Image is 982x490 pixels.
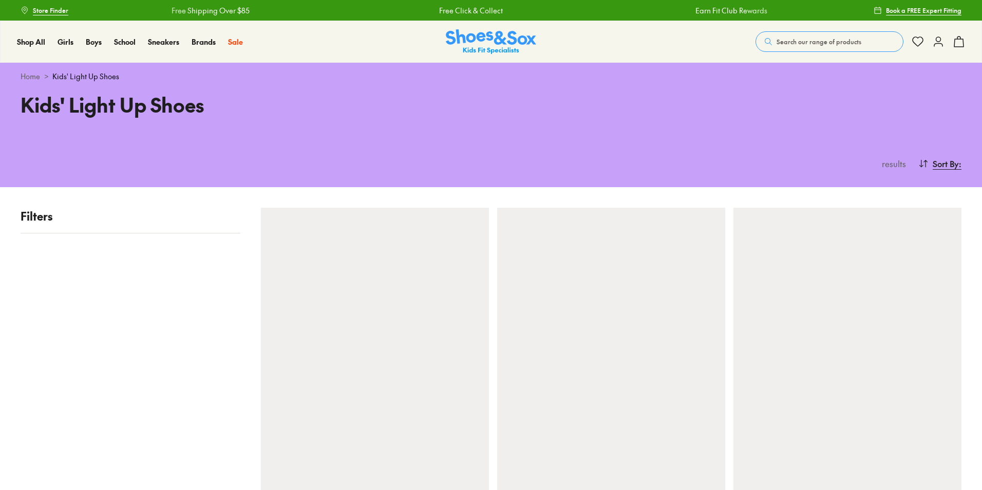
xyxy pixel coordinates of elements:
button: Search our range of products [756,31,903,52]
span: Book a FREE Expert Fitting [886,6,961,15]
span: Kids' Light Up Shoes [52,71,119,82]
a: Store Finder [21,1,68,20]
a: Brands [192,37,216,47]
img: SNS_Logo_Responsive.svg [446,29,536,55]
a: School [114,37,136,47]
a: Boys [86,37,102,47]
a: Shop All [17,37,45,47]
a: Free Shipping Over $85 [172,5,250,16]
a: Girls [58,37,73,47]
a: Home [21,71,40,82]
p: results [878,157,906,170]
a: Book a FREE Expert Fitting [874,1,961,20]
span: Sort By [933,157,959,170]
div: > [21,71,961,82]
button: Sort By: [918,152,961,175]
h1: Kids' Light Up Shoes [21,90,479,119]
span: Store Finder [33,6,68,15]
a: Free Click & Collect [439,5,503,16]
a: Sale [228,37,243,47]
a: Earn Fit Club Rewards [695,5,767,16]
a: Sneakers [148,37,179,47]
a: Shoes & Sox [446,29,536,55]
p: Filters [21,208,240,225]
span: : [959,157,961,170]
span: Search our range of products [777,37,861,46]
